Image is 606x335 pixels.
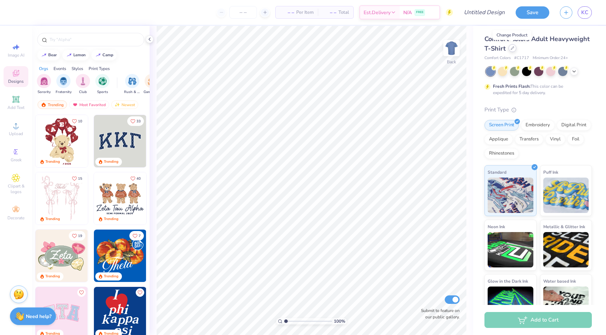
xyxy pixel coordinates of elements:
[66,53,72,57] img: trend_line.gif
[8,52,24,58] span: Image AI
[40,77,48,85] img: Sorority Image
[444,41,459,55] img: Back
[416,10,423,15] span: FREE
[514,55,529,61] span: # C1717
[69,100,109,109] div: Most Favorited
[146,230,198,282] img: f22b6edb-555b-47a9-89ed-0dd391bfae4f
[139,234,141,238] span: 7
[447,59,456,65] div: Back
[8,79,24,84] span: Designs
[484,120,519,131] div: Screen Print
[97,89,108,95] span: Sports
[581,8,588,17] span: KC
[533,55,568,61] span: Minimum Order: 24 +
[69,116,85,126] button: Like
[7,105,24,110] span: Add Text
[102,53,113,57] div: camp
[543,223,585,230] span: Metallic & Glitter Ink
[334,318,345,324] span: 100 %
[54,65,66,72] div: Events
[95,53,101,57] img: trend_line.gif
[578,6,592,19] a: KC
[69,231,85,241] button: Like
[488,178,533,213] img: Standard
[516,6,549,19] button: Save
[128,77,136,85] img: Rush & Bid Image
[124,89,140,95] span: Rush & Bid
[38,100,67,109] div: Trending
[111,100,138,109] div: Newest
[124,74,140,95] button: filter button
[95,74,110,95] button: filter button
[73,53,86,57] div: lemon
[41,53,47,57] img: trend_line.gif
[488,232,533,267] img: Neon Ink
[9,131,23,137] span: Upload
[39,65,48,72] div: Orgs
[280,9,294,16] span: – –
[515,134,543,145] div: Transfers
[484,148,519,159] div: Rhinestones
[88,172,140,225] img: d12a98c7-f0f7-4345-bf3a-b9f1b718b86e
[35,172,88,225] img: 83dda5b0-2158-48ca-832c-f6b4ef4c4536
[229,6,257,19] input: – –
[76,74,90,95] button: filter button
[104,216,118,222] div: Trending
[488,223,505,230] span: Neon Ink
[136,288,144,297] button: Like
[129,231,144,241] button: Like
[78,177,82,180] span: 15
[146,115,198,167] img: edfb13fc-0e43-44eb-bea2-bf7fc0dd67f9
[127,116,144,126] button: Like
[144,74,160,95] div: filter for Game Day
[543,168,558,176] span: Puff Ink
[296,9,314,16] span: Per Item
[88,230,140,282] img: d6d5c6c6-9b9a-4053-be8a-bdf4bacb006d
[338,9,349,16] span: Total
[557,120,591,131] div: Digital Print
[35,115,88,167] img: 587403a7-0594-4a7f-b2bd-0ca67a3ff8dd
[62,50,89,60] button: lemon
[26,313,51,320] strong: Need help?
[127,174,144,183] button: Like
[567,134,584,145] div: Foil
[144,89,160,95] span: Game Day
[60,77,67,85] img: Fraternity Image
[76,74,90,95] div: filter for Club
[543,232,589,267] img: Metallic & Glitter Ink
[77,288,86,297] button: Like
[322,9,336,16] span: – –
[543,287,589,322] img: Water based Ink
[78,120,82,123] span: 10
[94,115,146,167] img: 3b9aba4f-e317-4aa7-a679-c95a879539bd
[493,83,531,89] strong: Fresh Prints Flash:
[45,159,60,164] div: Trending
[417,307,460,320] label: Submit to feature on our public gallery.
[88,115,140,167] img: e74243e0-e378-47aa-a400-bc6bcb25063a
[104,274,118,279] div: Trending
[69,174,85,183] button: Like
[56,74,72,95] button: filter button
[11,157,22,163] span: Greek
[91,50,117,60] button: camp
[484,55,511,61] span: Comfort Colors
[104,159,118,164] div: Trending
[78,234,82,238] span: 19
[488,168,506,176] span: Standard
[114,102,120,107] img: Newest.gif
[136,120,141,123] span: 33
[4,183,28,195] span: Clipart & logos
[148,77,156,85] img: Game Day Image
[124,74,140,95] div: filter for Rush & Bid
[56,74,72,95] div: filter for Fraternity
[94,172,146,225] img: a3be6b59-b000-4a72-aad0-0c575b892a6b
[41,102,46,107] img: trending.gif
[146,172,198,225] img: d12c9beb-9502-45c7-ae94-40b97fdd6040
[484,134,513,145] div: Applique
[45,216,60,222] div: Trending
[94,230,146,282] img: 8659caeb-cee5-4a4c-bd29-52ea2f761d42
[37,74,51,95] div: filter for Sorority
[136,177,141,180] span: 40
[37,74,51,95] button: filter button
[89,65,110,72] div: Print Types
